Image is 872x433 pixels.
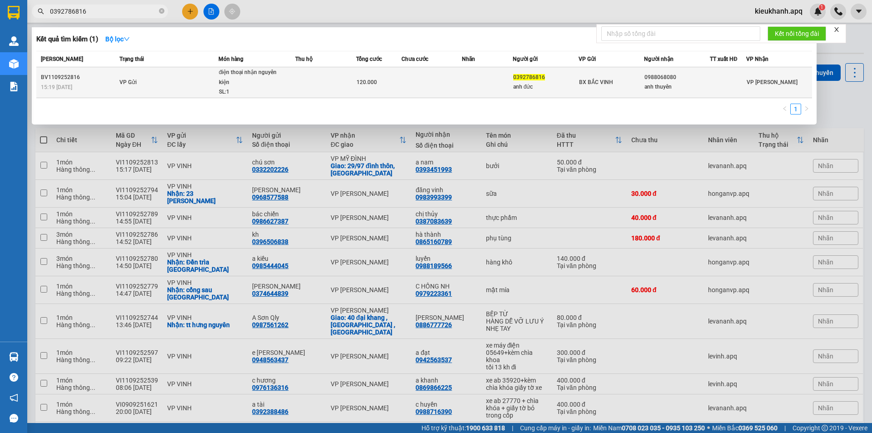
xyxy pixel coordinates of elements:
[105,35,130,43] strong: Bộ lọc
[579,79,613,85] span: BX BẮC VINH
[41,56,83,62] span: [PERSON_NAME]
[644,56,674,62] span: Người nhận
[513,82,578,92] div: anh đức
[804,106,809,111] span: right
[513,74,545,80] span: 0392786816
[768,26,826,41] button: Kết nối tổng đài
[159,7,164,16] span: close-circle
[601,26,760,41] input: Nhập số tổng đài
[218,56,243,62] span: Món hàng
[779,104,790,114] li: Previous Page
[9,82,19,91] img: solution-icon
[10,373,18,382] span: question-circle
[775,29,819,39] span: Kết nối tổng đài
[710,56,738,62] span: TT xuất HĐ
[644,82,709,92] div: anh thuyên
[219,68,287,87] div: điện thoại nhận nguyên kiện
[8,6,20,20] img: logo-vxr
[41,73,117,82] div: BV1109252816
[9,36,19,46] img: warehouse-icon
[801,104,812,114] button: right
[462,56,475,62] span: Nhãn
[356,56,382,62] span: Tổng cước
[10,393,18,402] span: notification
[579,56,596,62] span: VP Gửi
[746,56,768,62] span: VP Nhận
[295,56,312,62] span: Thu hộ
[747,79,798,85] span: VP [PERSON_NAME]
[357,79,377,85] span: 120.000
[801,104,812,114] li: Next Page
[159,8,164,14] span: close-circle
[219,87,287,97] div: SL: 1
[98,32,137,46] button: Bộ lọcdown
[124,36,130,42] span: down
[41,84,72,90] span: 15:19 [DATE]
[833,26,840,33] span: close
[119,56,144,62] span: Trạng thái
[36,35,98,44] h3: Kết quả tìm kiếm ( 1 )
[644,73,709,82] div: 0988068080
[9,352,19,362] img: warehouse-icon
[782,106,788,111] span: left
[790,104,801,114] li: 1
[779,104,790,114] button: left
[38,8,44,15] span: search
[50,6,157,16] input: Tìm tên, số ĐT hoặc mã đơn
[119,79,137,85] span: VP Gửi
[10,414,18,423] span: message
[401,56,428,62] span: Chưa cước
[791,104,801,114] a: 1
[513,56,538,62] span: Người gửi
[9,59,19,69] img: warehouse-icon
